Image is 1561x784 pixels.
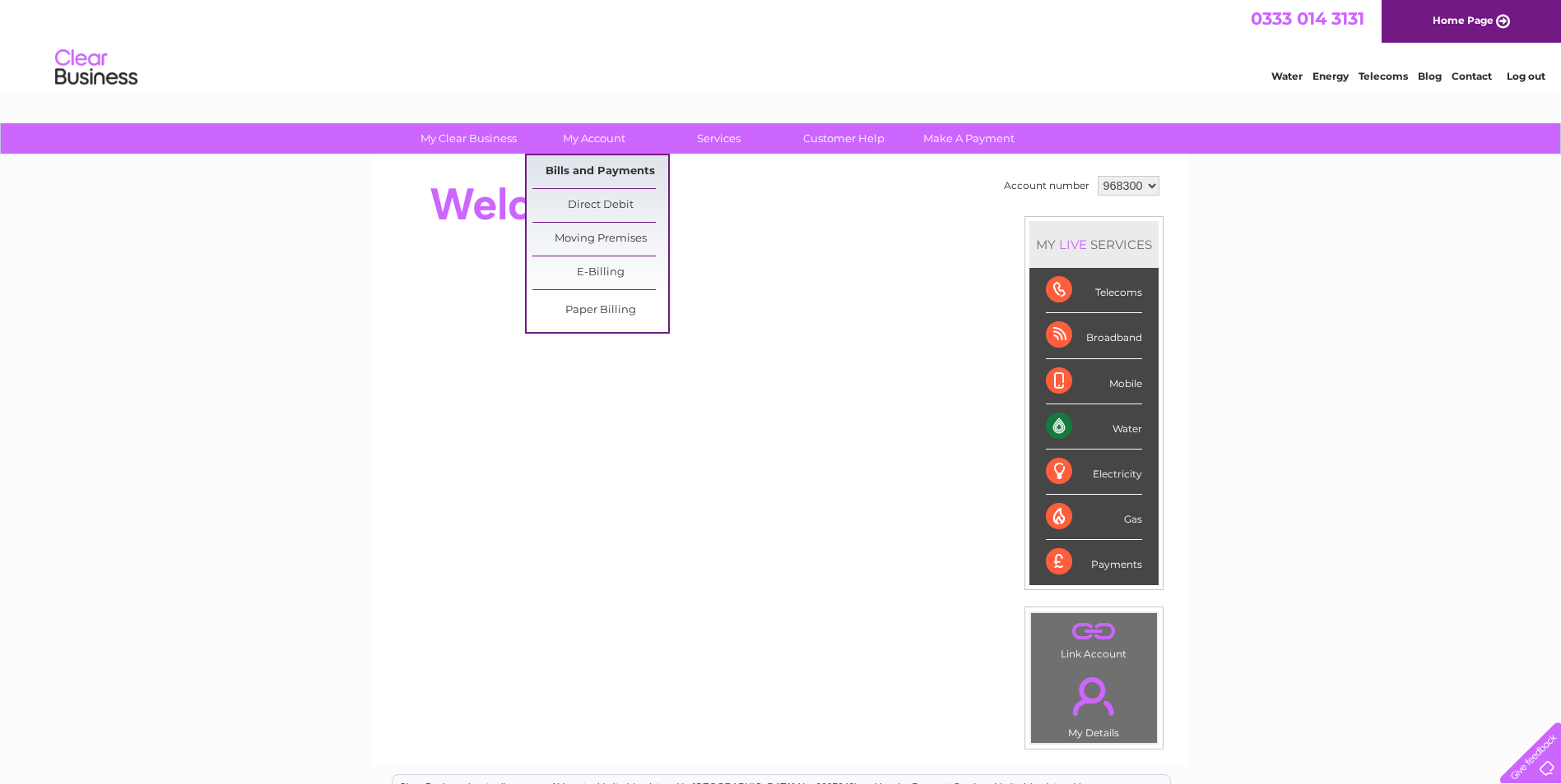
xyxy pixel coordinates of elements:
[651,123,787,154] a: Services
[401,123,537,154] a: My Clear Business
[1000,172,1094,200] td: Account number
[1046,495,1142,540] div: Gas
[532,189,668,222] a: Direct Debit
[54,43,138,93] img: logo.png
[1046,313,1142,358] div: Broadband
[1046,450,1142,495] div: Electricity
[1030,612,1158,664] td: Link Account
[901,123,1037,154] a: Make A Payment
[1359,70,1408,82] a: Telecoms
[1046,404,1142,450] div: Water
[1046,359,1142,404] div: Mobile
[1418,70,1442,82] a: Blog
[1312,70,1349,82] a: Energy
[1271,70,1303,82] a: Water
[1056,237,1090,252] div: LIVE
[393,9,1170,80] div: Clear Business is a trading name of Verastar Limited (registered in [GEOGRAPHIC_DATA] No. 3667643...
[1452,70,1492,82] a: Contact
[526,123,662,154] a: My Account
[1035,617,1153,646] a: .
[1029,221,1159,268] div: MY SERVICES
[776,123,912,154] a: Customer Help
[532,155,668,188] a: Bills and Payments
[1046,540,1142,584] div: Payments
[1035,667,1153,725] a: .
[1030,663,1158,744] td: My Details
[1046,268,1142,313] div: Telecoms
[1507,70,1545,82] a: Log out
[532,223,668,256] a: Moving Premises
[532,294,668,327] a: Paper Billing
[532,256,668,289] a: E-Billing
[1251,8,1364,29] a: 0333 014 3131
